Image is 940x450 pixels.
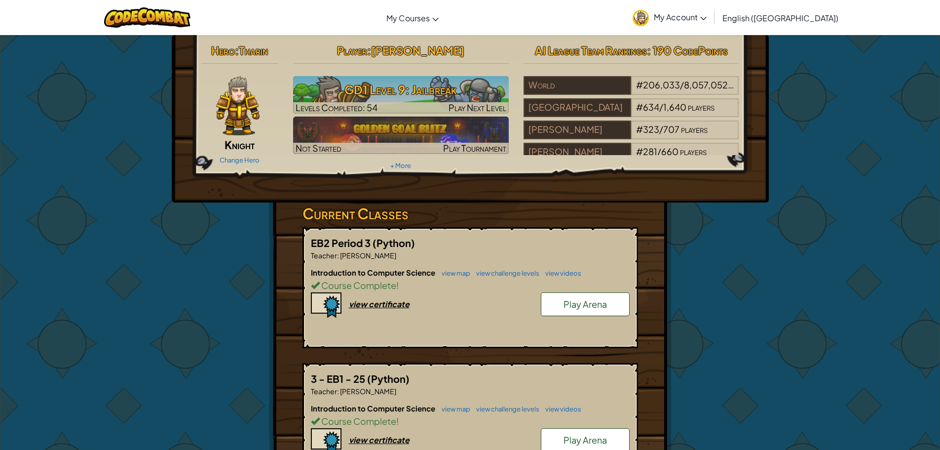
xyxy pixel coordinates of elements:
span: Teacher [311,251,337,260]
span: Introduction to Computer Science [311,268,437,277]
span: / [680,79,684,90]
span: Teacher [311,387,337,396]
span: : [337,387,339,396]
img: knight-pose.png [216,76,260,135]
a: view challenge levels [471,269,539,277]
a: view challenge levels [471,405,539,413]
span: 206,033 [643,79,680,90]
span: : [337,251,339,260]
span: players [688,101,714,113]
span: : [367,43,371,57]
span: AI League Team Rankings [535,43,647,57]
span: Not Started [296,142,341,154]
h3: GD1 Level 9: Jailbreak [293,79,509,101]
a: Not StartedPlay Tournament [293,117,509,154]
span: Hero [211,43,235,57]
span: 707 [663,123,679,135]
span: Course Complete [320,280,396,291]
span: 3 - EB1 - 25 [311,372,367,385]
span: # [636,146,643,157]
span: 1,640 [663,101,686,113]
div: [PERSON_NAME] [524,121,631,139]
span: Play Arena [564,434,607,446]
span: players [681,123,708,135]
div: view certificate [349,435,410,445]
a: [PERSON_NAME]#323/707players [524,130,739,141]
a: My Courses [381,4,444,31]
span: ! [396,415,399,427]
img: CodeCombat logo [104,7,190,28]
img: Golden Goal [293,117,509,154]
a: [GEOGRAPHIC_DATA]#634/1,640players [524,108,739,119]
span: / [657,146,661,157]
a: English ([GEOGRAPHIC_DATA]) [717,4,843,31]
span: [PERSON_NAME] [339,387,396,396]
span: / [659,123,663,135]
span: players [680,146,707,157]
span: Levels Completed: 54 [296,102,377,113]
a: World#206,033/8,057,052players [524,85,739,97]
span: (Python) [373,237,415,249]
span: My Account [654,12,707,22]
span: Play Next Level [449,102,506,113]
a: [PERSON_NAME]#281/660players [524,152,739,164]
a: My Account [628,2,712,33]
img: GD1 Level 9: Jailbreak [293,76,509,114]
span: Knight [225,138,255,152]
span: [PERSON_NAME] [339,251,396,260]
div: World [524,76,631,95]
a: view videos [540,269,581,277]
a: view certificate [311,299,410,309]
span: English ([GEOGRAPHIC_DATA]) [722,13,838,23]
img: certificate-icon.png [311,292,341,318]
div: [GEOGRAPHIC_DATA] [524,98,631,117]
span: # [636,79,643,90]
span: 634 [643,101,659,113]
span: 660 [661,146,678,157]
div: [PERSON_NAME] [524,143,631,162]
a: Play Next Level [293,76,509,114]
a: view videos [540,405,581,413]
span: # [636,123,643,135]
span: Course Complete [320,415,396,427]
span: Player [337,43,367,57]
span: ! [396,280,399,291]
span: Introduction to Computer Science [311,404,437,413]
a: view certificate [311,435,410,445]
h3: Current Classes [302,203,638,225]
a: view map [437,405,470,413]
span: Play Tournament [443,142,506,154]
span: # [636,101,643,113]
span: (Python) [367,372,410,385]
span: / [659,101,663,113]
a: + More [390,162,411,169]
span: : 190 CodePoints [647,43,728,57]
span: 8,057,052 [684,79,734,90]
span: 281 [643,146,657,157]
span: [PERSON_NAME] [371,43,464,57]
span: My Courses [386,13,430,23]
span: : [235,43,239,57]
span: EB2 Period 3 [311,237,373,249]
a: Change Hero [220,156,260,164]
span: 323 [643,123,659,135]
div: view certificate [349,299,410,309]
span: Play Arena [564,298,607,310]
img: avatar [633,10,649,26]
span: Tharin [239,43,268,57]
a: view map [437,269,470,277]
